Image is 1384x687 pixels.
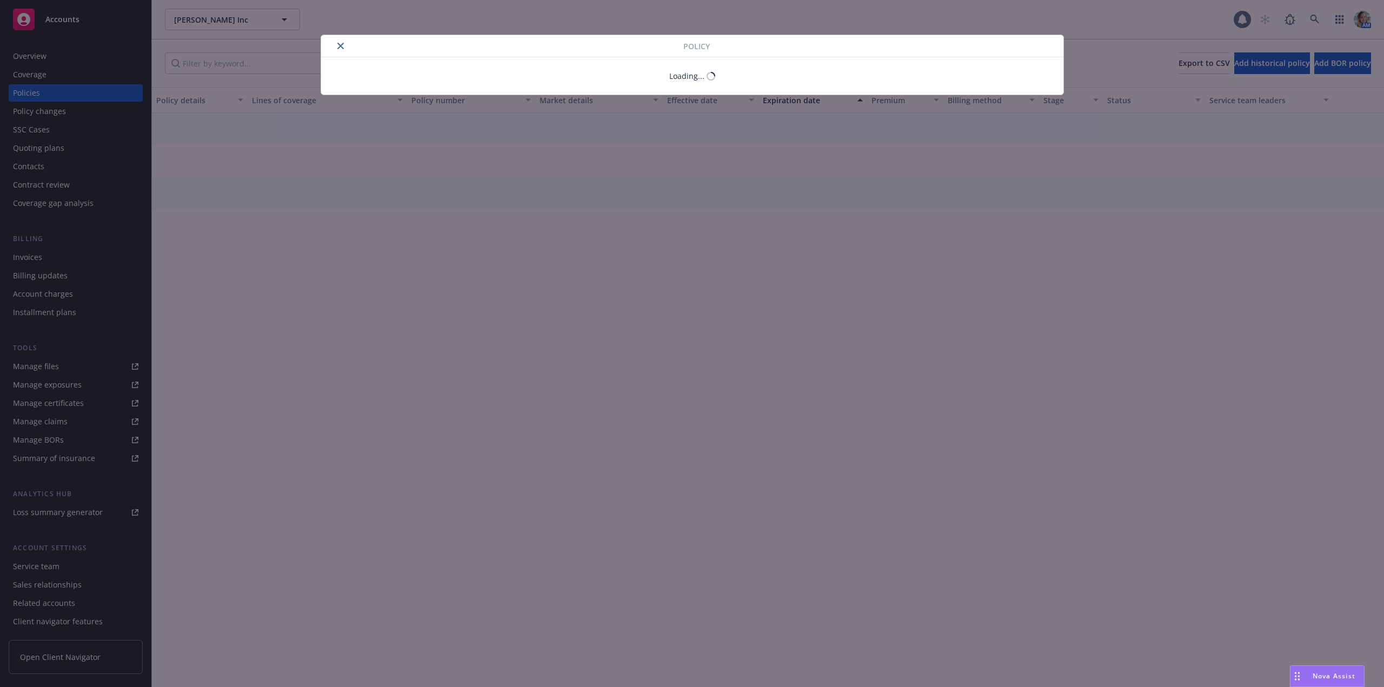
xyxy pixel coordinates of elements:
[1290,666,1304,686] div: Drag to move
[669,70,704,82] div: Loading...
[1313,671,1355,681] span: Nova Assist
[334,39,347,52] button: close
[1290,665,1365,687] button: Nova Assist
[683,41,710,52] span: Policy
